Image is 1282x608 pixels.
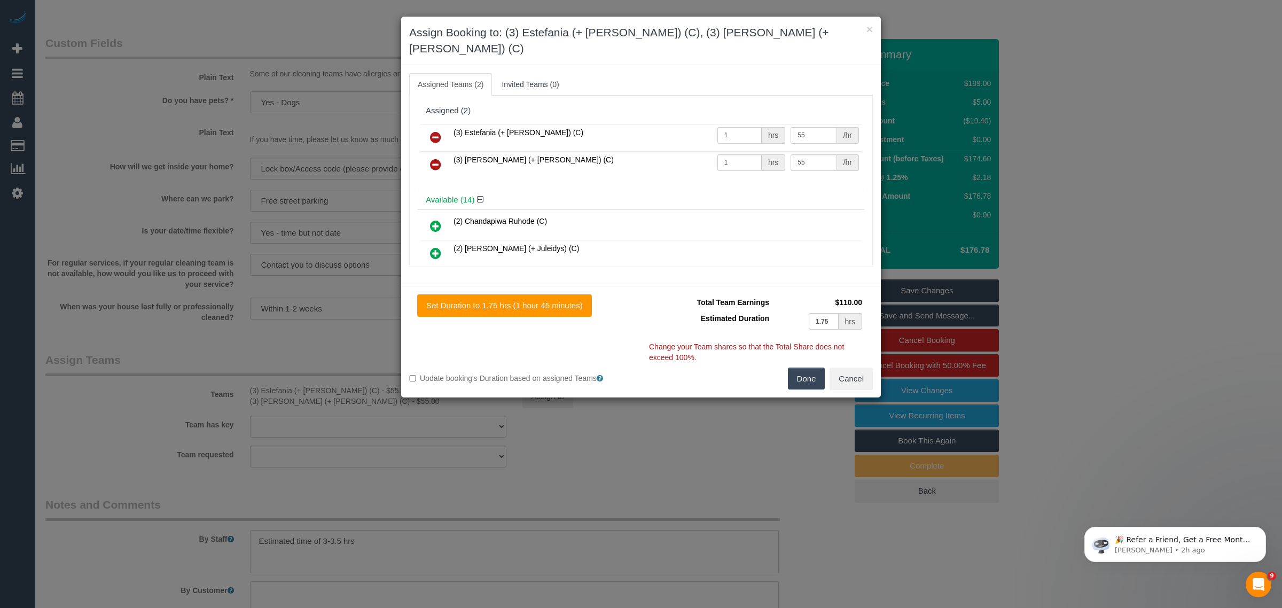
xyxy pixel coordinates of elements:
td: $110.00 [772,294,865,310]
iframe: Intercom live chat [1246,572,1271,597]
span: (3) [PERSON_NAME] (+ [PERSON_NAME]) (C) [454,155,614,164]
button: Cancel [830,368,873,390]
span: Estimated Duration [701,314,769,323]
a: Invited Teams (0) [493,73,567,96]
input: Update booking's Duration based on assigned Teams [409,375,416,382]
h4: Available (14) [426,196,856,205]
div: /hr [837,127,859,144]
label: Update booking's Duration based on assigned Teams [409,373,633,384]
span: (2) Chandapiwa Ruhode (C) [454,217,547,225]
button: Set Duration to 1.75 hrs (1 hour 45 minutes) [417,294,592,317]
h3: Assign Booking to: (3) Estefania (+ [PERSON_NAME]) (C), (3) [PERSON_NAME] (+ [PERSON_NAME]) (C) [409,25,873,57]
button: Done [788,368,825,390]
span: (3) Estefania (+ [PERSON_NAME]) (C) [454,128,583,137]
div: Assigned (2) [426,106,856,115]
div: hrs [762,154,785,171]
span: 9 [1268,572,1276,580]
div: hrs [839,313,862,330]
td: Total Team Earnings [649,294,772,310]
iframe: Intercom notifications message [1068,504,1282,579]
div: /hr [837,154,859,171]
div: hrs [762,127,785,144]
span: (2) [PERSON_NAME] (+ Juleidys) (C) [454,244,579,253]
a: Assigned Teams (2) [409,73,492,96]
button: × [866,24,873,35]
